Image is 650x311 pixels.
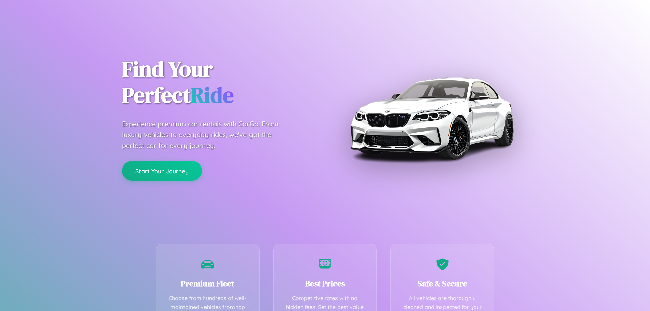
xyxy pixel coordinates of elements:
[122,161,202,181] button: Start Your Journey
[122,118,291,151] p: Experience premium car rentals with CarGo. From luxury vehicles to everyday rides, we've got the ...
[191,80,234,110] span: Ride
[401,278,484,289] h3: Safe & Secure
[347,34,516,203] img: Premium BMW car rental vehicle
[122,56,315,108] h1: Find Your Perfect
[284,278,367,289] h3: Best Prices
[166,278,249,289] h3: Premium Fleet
